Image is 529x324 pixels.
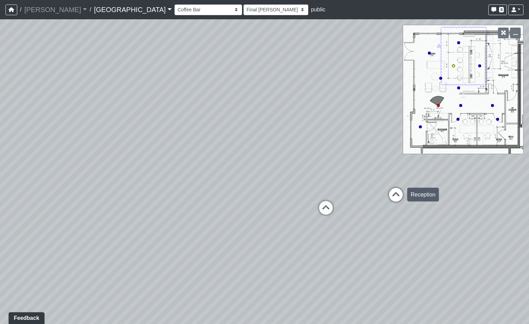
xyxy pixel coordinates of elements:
a: [GEOGRAPHIC_DATA] [94,3,171,17]
a: [PERSON_NAME] [24,3,87,17]
span: / [87,3,94,17]
span: / [17,3,24,17]
iframe: Ybug feedback widget [5,310,46,324]
button: 0 [488,4,507,15]
span: 0 [499,7,504,12]
span: public [311,7,326,12]
div: Reception [407,188,439,202]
